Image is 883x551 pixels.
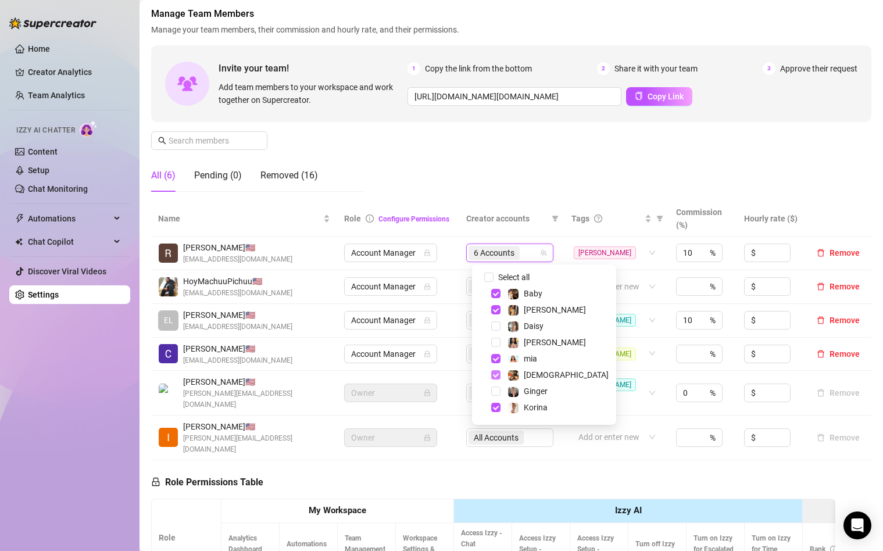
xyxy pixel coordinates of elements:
span: Korina [524,403,548,412]
img: AI Chatter [80,120,98,137]
span: Select tree node [491,370,501,380]
span: EL [164,314,173,327]
span: Approve their request [780,62,857,75]
span: Account Manager [351,345,430,363]
button: Remove [812,431,864,445]
span: Baby [524,289,542,298]
span: [PERSON_NAME] [524,305,586,314]
span: HoyMachuuPichuu 🇺🇸 [183,275,292,288]
img: Korina [508,403,519,413]
a: Settings [28,290,59,299]
span: Add team members to your workspace and work together on Supercreator. [219,81,403,106]
span: Select tree node [491,305,501,314]
input: Search members [169,134,251,147]
span: [PERSON_NAME] 🇺🇸 [183,309,292,321]
span: [PERSON_NAME] 🇺🇸 [183,241,292,254]
span: thunderbolt [15,214,24,223]
button: Remove [812,280,864,294]
span: mia [524,354,537,363]
button: Remove [812,386,864,400]
span: Copy Link [648,92,684,101]
span: Select all [494,271,534,284]
span: Owner [351,384,430,402]
a: Setup [28,166,49,175]
img: Ameena [508,338,519,348]
span: Account Manager [351,244,430,262]
span: [PERSON_NAME] [524,338,586,347]
th: Name [151,201,337,237]
a: Content [28,147,58,156]
span: Manage Team Members [151,7,871,21]
a: Discover Viral Videos [28,267,106,276]
img: HoyMachuuPichuu [159,277,178,296]
span: Name [158,212,321,225]
span: Select tree node [491,321,501,331]
span: filter [552,215,559,222]
a: Team Analytics [28,91,85,100]
img: Deyana [508,370,519,381]
span: Chat Copilot [28,232,110,251]
button: Copy Link [626,87,692,106]
span: [EMAIL_ADDRESS][DOMAIN_NAME] [183,355,292,366]
span: 1 Accounts [469,280,520,294]
th: Hourly rate ($) [737,201,805,237]
span: Copy the link from the bottom [425,62,532,75]
span: Automations [28,209,110,228]
span: 1 [407,62,420,75]
span: Remove [830,248,860,257]
span: 2 Accounts [469,313,520,327]
span: delete [817,350,825,358]
span: question-circle [594,214,602,223]
span: Remove [830,349,860,359]
span: lock [424,249,431,256]
span: [PERSON_NAME][EMAIL_ADDRESS][DOMAIN_NAME] [183,433,330,455]
img: Karlea Boyer [159,384,178,403]
span: delete [817,249,825,257]
span: lock [424,434,431,441]
span: lock [151,477,160,486]
span: [EMAIL_ADDRESS][DOMAIN_NAME] [183,254,292,265]
img: Ginger [508,387,519,397]
span: Select tree node [491,289,501,298]
div: Pending (0) [194,169,242,183]
a: Chat Monitoring [28,184,88,194]
span: 6 Accounts [474,246,514,259]
span: team [540,249,547,256]
img: logo-BBDzfeDw.svg [9,17,96,29]
span: [EMAIL_ADDRESS][DOMAIN_NAME] [183,288,292,299]
a: Configure Permissions [378,215,449,223]
span: 6 Accounts [469,246,520,260]
img: Isaac Soffer [159,428,178,447]
a: Home [28,44,50,53]
div: Open Intercom Messenger [843,511,871,539]
span: lock [424,350,431,357]
span: Manage your team members, their commission and hourly rate, and their permissions. [151,23,871,36]
img: Rebecca Contreras [159,244,178,263]
img: Daisy [508,321,519,332]
a: Creator Analytics [28,63,121,81]
img: Karlea [508,305,519,316]
strong: Izzy AI [615,505,642,516]
span: Account Manager [351,278,430,295]
span: Select tree node [491,403,501,412]
h5: Role Permissions Table [151,475,263,489]
span: [PERSON_NAME][EMAIL_ADDRESS][DOMAIN_NAME] [183,388,330,410]
span: Remove [830,316,860,325]
span: Owner [351,429,430,446]
span: [PERSON_NAME] 🇺🇸 [183,375,330,388]
span: filter [654,210,666,227]
div: Removed (16) [260,169,318,183]
button: Remove [812,313,864,327]
span: Izzy AI Chatter [16,125,75,136]
span: [EMAIL_ADDRESS][DOMAIN_NAME] [183,321,292,332]
span: 2 [597,62,610,75]
span: search [158,137,166,145]
img: Baby [508,289,519,299]
span: Tags [571,212,589,225]
strong: My Workspace [309,505,366,516]
span: [DEMOGRAPHIC_DATA] [524,370,609,380]
span: Select tree node [491,338,501,347]
span: 3 [763,62,775,75]
button: Remove [812,246,864,260]
span: lock [424,283,431,290]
